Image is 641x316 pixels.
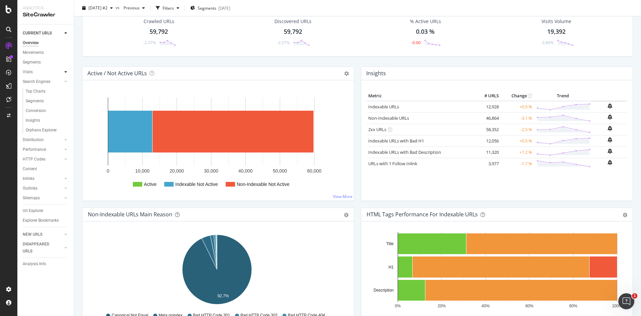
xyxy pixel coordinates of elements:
text: 0% [395,304,401,308]
div: Analysis Info [23,260,46,268]
a: URLs with 1 Follow Inlink [368,161,417,167]
text: Title [386,241,394,246]
text: Non-Indexable Not Active [237,182,289,187]
text: 0 [107,168,110,174]
text: H1 [389,265,394,270]
div: Visits Volume [542,18,571,25]
div: 59,792 [150,27,168,36]
a: Url Explorer [23,207,69,214]
text: Active [144,182,157,187]
div: Insights [26,117,40,124]
span: Segments [198,5,216,11]
div: Analytics [23,5,68,11]
div: gear [344,213,349,217]
a: Content [23,166,69,173]
div: -0.00 [411,40,421,45]
div: Filters [163,5,174,11]
div: bell-plus [608,103,612,109]
text: Description [374,288,394,293]
text: 20% [438,304,446,308]
td: 3,977 [474,158,500,169]
div: Segments [23,59,41,66]
text: 40% [481,304,489,308]
div: -2.37% [277,40,290,45]
div: 59,792 [284,27,302,36]
a: Insights [26,117,69,124]
i: Options [344,71,349,76]
div: 19,392 [547,27,566,36]
th: # URLS [474,91,500,101]
div: bell-plus [608,126,612,131]
a: DISAPPEARED URLS [23,241,62,255]
div: Explorer Bookmarks [23,217,59,224]
div: SiteCrawler [23,11,68,19]
div: Non-Indexable URLs Main Reason [88,211,172,218]
a: Overview [23,39,69,46]
a: Orphans Explorer [26,127,69,134]
a: Top Charts [26,88,69,95]
div: CURRENT URLS [23,30,52,37]
td: +0.5 % [500,101,534,113]
td: -2.5 % [500,124,534,135]
button: Previous [121,3,148,13]
h4: Active / Not Active URLs [87,69,147,78]
svg: A chart. [88,232,346,310]
span: 2025 Sep. 24th #2 [88,5,108,11]
svg: A chart. [88,91,346,195]
th: Trend [534,91,592,101]
text: 80% [569,304,577,308]
div: bell-plus [608,160,612,165]
iframe: Intercom live chat [618,293,634,309]
a: Indexable URLs [368,104,399,110]
div: Visits [23,69,33,76]
span: Previous [121,5,140,11]
td: 12,056 [474,135,500,146]
th: Metric [367,91,474,101]
div: bell-plus [608,148,612,154]
div: [DATE] [218,5,230,11]
div: Url Explorer [23,207,43,214]
a: Segments [23,59,69,66]
text: 60,000 [307,168,322,174]
div: Performance [23,146,46,153]
a: Analysis Info [23,260,69,268]
button: Segments[DATE] [188,3,233,13]
a: Non-Indexable URLs [368,115,409,121]
a: Movements [23,49,69,56]
a: 2xx URLs [368,126,386,132]
a: Visits [23,69,62,76]
div: Top Charts [26,88,45,95]
svg: A chart. [367,232,625,310]
div: Crawled URLs [144,18,174,25]
a: Indexable URLs with Bad Description [368,149,441,155]
text: 40,000 [238,168,253,174]
a: Outlinks [23,185,62,192]
span: 1 [632,293,637,299]
div: Overview [23,39,39,46]
div: % Active URLs [410,18,441,25]
a: HTTP Codes [23,156,62,163]
button: [DATE] #2 [79,3,116,13]
div: Distribution [23,136,44,143]
button: Filters [153,3,182,13]
a: Performance [23,146,62,153]
div: HTML Tags Performance for Indexable URLs [367,211,478,218]
td: +0.5 % [500,135,534,146]
div: gear [623,213,627,217]
a: Segments [26,98,69,105]
div: Orphans Explorer [26,127,57,134]
div: 0.03 % [416,27,435,36]
td: 11,320 [474,146,500,158]
td: +1.2 % [500,146,534,158]
a: Indexable URLs with Bad H1 [368,138,424,144]
a: Distribution [23,136,62,143]
div: bell-plus [608,114,612,120]
div: -3.89% [541,40,554,45]
div: Content [23,166,37,173]
a: NEW URLS [23,231,62,238]
div: Segments [26,98,44,105]
td: 12,928 [474,101,500,113]
th: Change [500,91,534,101]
